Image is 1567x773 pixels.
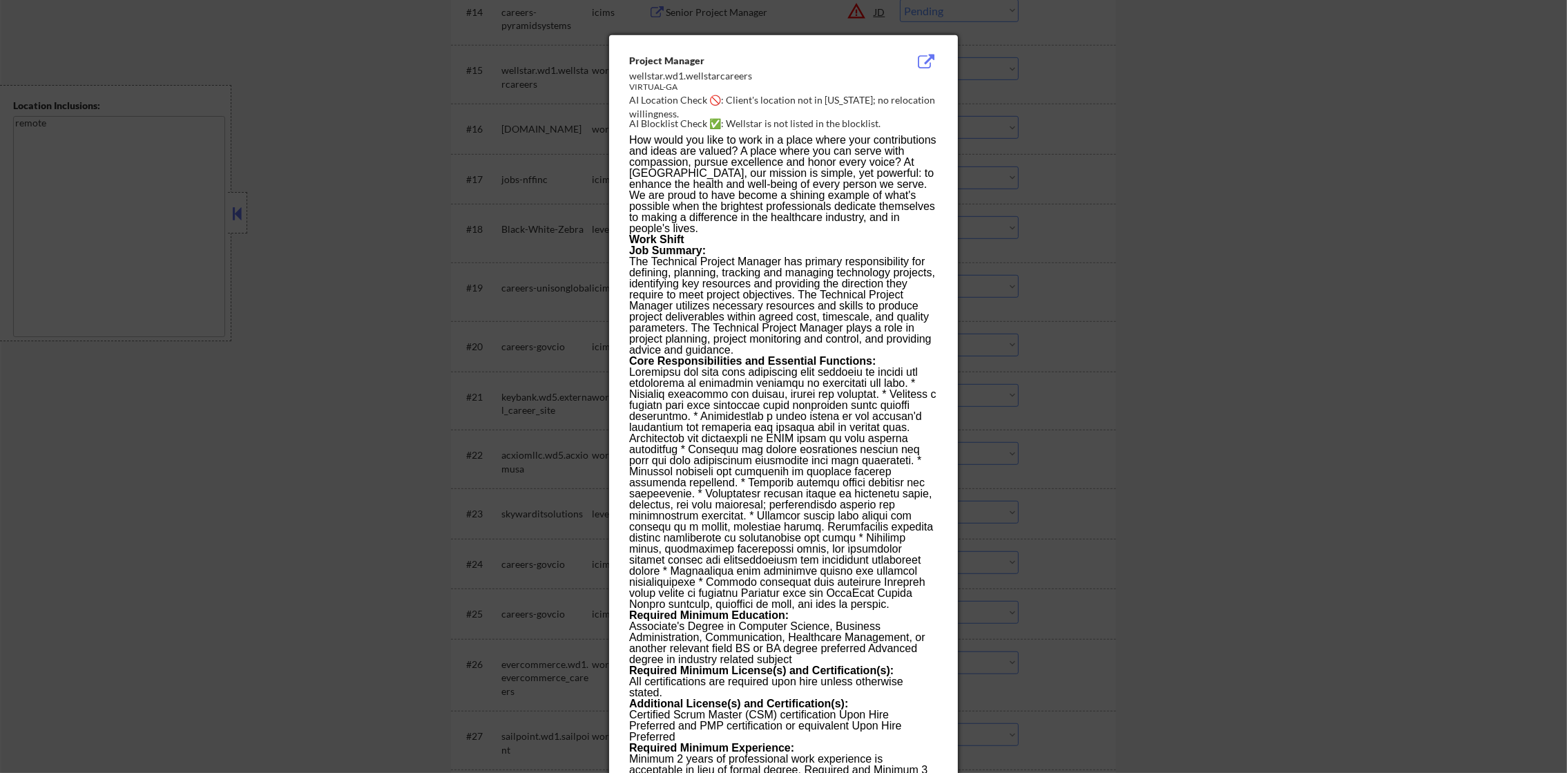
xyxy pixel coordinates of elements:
[629,355,876,367] b: Core Responsibilities and Essential Functions:
[629,609,789,621] b: Required Minimum Education:
[629,665,894,676] b: Required Minimum License(s) and Certification(s):
[629,82,868,93] div: VIRTUAL-GA
[629,245,706,256] b: Job Summary:
[629,117,943,131] div: AI Blocklist Check ✅: Wellstar is not listed in the blocklist.
[629,698,848,709] b: Additional License(s) and Certification(s):
[629,69,868,83] div: wellstar.wd1.wellstarcareers
[629,742,794,754] b: Required Minimum Experience:
[629,135,937,234] p: How would you like to work in a place where your contributions and ideas are valued? A place wher...
[629,233,684,245] b: Work Shift
[629,93,943,120] div: AI Location Check 🚫: Client's location not in [US_STATE]; no relocation willingness.
[629,54,868,68] div: Project Manager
